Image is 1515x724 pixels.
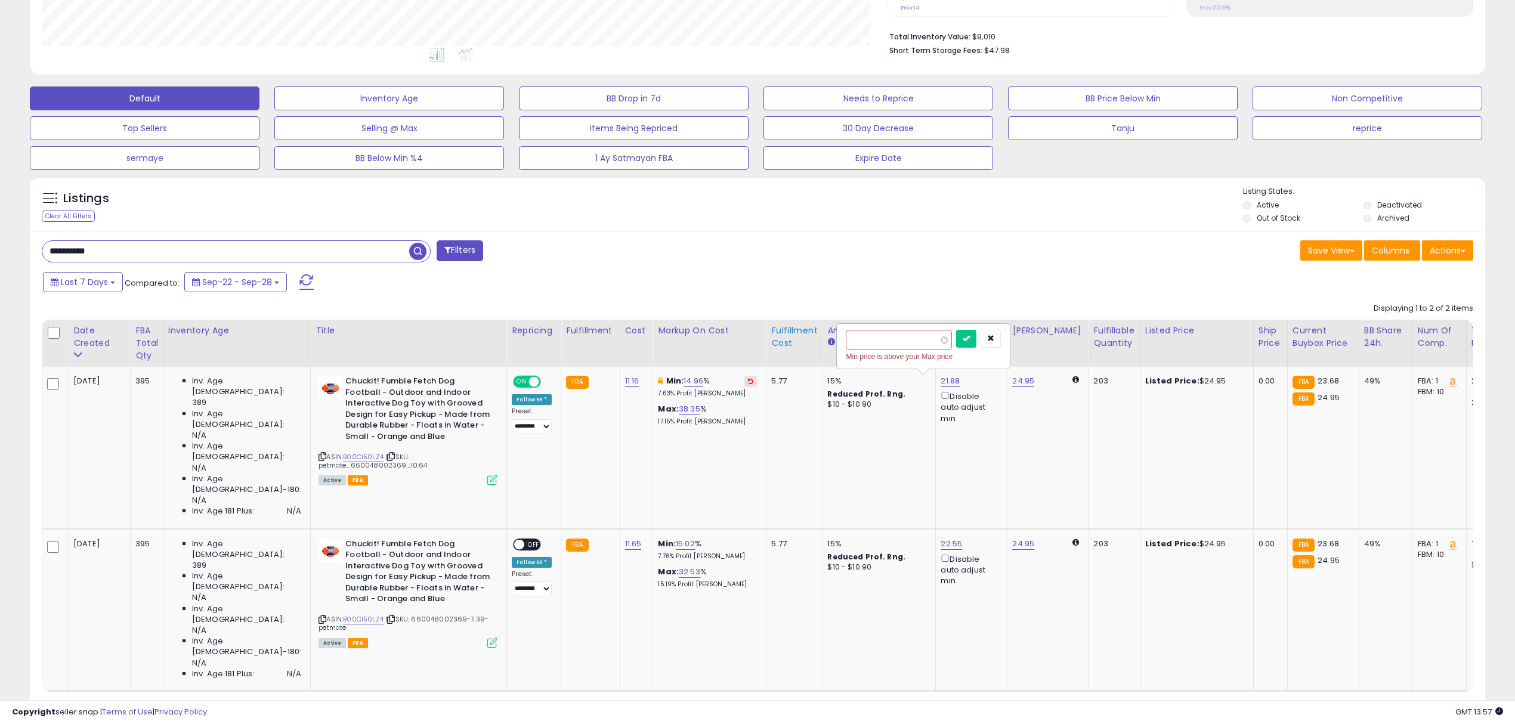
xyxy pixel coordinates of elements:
[319,539,342,562] img: 31kcTkjMEcL._SL40_.jpg
[348,638,368,648] span: FBA
[30,86,259,110] button: Default
[1372,245,1409,256] span: Columns
[345,539,490,608] b: Chuckit! Fumble Fetch Dog Football - Outdoor and Indoor Interactive Dog Toy with Grooved Design f...
[514,377,529,387] span: ON
[566,376,588,389] small: FBA
[192,539,301,560] span: Inv. Age [DEMOGRAPHIC_DATA]:
[1377,200,1422,210] label: Deactivated
[889,45,982,55] b: Short Term Storage Fees:
[1145,538,1199,549] b: Listed Price:
[43,272,123,292] button: Last 7 Days
[1293,392,1315,406] small: FBA
[319,376,497,484] div: ASIN:
[1318,555,1340,566] span: 24.95
[1145,375,1199,386] b: Listed Price:
[192,430,206,441] span: N/A
[566,324,614,337] div: Fulfillment
[524,539,543,549] span: OFF
[192,560,206,571] span: 389
[316,324,502,337] div: Title
[539,377,558,387] span: OFF
[658,404,757,426] div: %
[1377,213,1409,223] label: Archived
[30,146,259,170] button: sermaye
[519,116,749,140] button: Items Being Repriced
[1093,539,1130,549] div: 203
[1145,539,1244,549] div: $24.95
[658,389,757,398] p: 7.63% Profit [PERSON_NAME]
[1364,324,1408,349] div: BB Share 24h.
[192,409,301,430] span: Inv. Age [DEMOGRAPHIC_DATA]:
[12,707,207,718] div: seller snap | |
[676,538,695,550] a: 15.02
[763,86,993,110] button: Needs to Reprice
[1364,376,1403,386] div: 49%
[941,375,960,387] a: 21.88
[1145,324,1248,337] div: Listed Price
[102,706,153,717] a: Terms of Use
[1293,324,1354,349] div: Current Buybox Price
[348,475,368,485] span: FBA
[1418,386,1457,397] div: FBM: 10
[192,506,255,516] span: Inv. Age 181 Plus:
[1374,303,1473,314] div: Displaying 1 to 2 of 2 items
[192,592,206,603] span: N/A
[1293,555,1315,568] small: FBA
[658,538,676,549] b: Min:
[512,394,552,405] div: Follow BB *
[827,562,926,573] div: $10 - $10.90
[827,389,905,399] b: Reduced Prof. Rng.
[42,211,95,222] div: Clear All Filters
[135,324,158,362] div: FBA Total Qty
[1008,86,1238,110] button: BB Price Below Min
[319,638,346,648] span: All listings currently available for purchase on Amazon
[846,351,1001,363] div: Min price is above your Max price
[192,604,301,625] span: Inv. Age [DEMOGRAPHIC_DATA]:
[1257,213,1300,223] label: Out of Stock
[512,407,552,434] div: Preset:
[287,669,301,679] span: N/A
[625,538,642,550] a: 11.65
[827,539,926,549] div: 15%
[1253,116,1482,140] button: reprice
[1257,200,1279,210] label: Active
[192,658,206,669] span: N/A
[889,29,1465,43] li: $9,010
[192,636,301,657] span: Inv. Age [DEMOGRAPHIC_DATA]-180:
[1145,376,1244,386] div: $24.95
[889,32,970,42] b: Total Inventory Value:
[1199,4,1231,11] small: Prev: 35.08%
[658,417,757,426] p: 17.15% Profit [PERSON_NAME]
[679,403,700,415] a: 38.35
[1243,186,1485,197] p: Listing States:
[1422,240,1473,261] button: Actions
[1318,375,1339,386] span: 23.68
[1318,538,1339,549] span: 23.68
[192,463,206,474] span: N/A
[319,539,497,646] div: ASIN:
[827,337,834,348] small: Amazon Fees.
[519,86,749,110] button: BB Drop in 7d
[658,376,757,398] div: %
[566,539,588,552] small: FBA
[73,376,121,386] div: [DATE]
[1259,376,1278,386] div: 0.00
[73,324,125,349] div: Date Created
[771,324,817,349] div: Fulfillment Cost
[345,376,490,445] b: Chuckit! Fumble Fetch Dog Football - Outdoor and Indoor Interactive Dog Toy with Grooved Design f...
[192,474,301,495] span: Inv. Age [DEMOGRAPHIC_DATA]-180:
[319,475,346,485] span: All listings currently available for purchase on Amazon
[1008,116,1238,140] button: Tanju
[1471,324,1515,349] div: Total Rev.
[1293,539,1315,552] small: FBA
[658,324,761,337] div: Markup on Cost
[1259,324,1282,349] div: Ship Price
[319,376,342,400] img: 31kcTkjMEcL._SL40_.jpg
[1259,539,1278,549] div: 0.00
[135,539,154,549] div: 395
[319,614,488,632] span: | SKU: 660048002369-11.39-petmate
[154,706,207,717] a: Privacy Policy
[274,86,504,110] button: Inventory Age
[1318,392,1340,403] span: 24.95
[1293,376,1315,389] small: FBA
